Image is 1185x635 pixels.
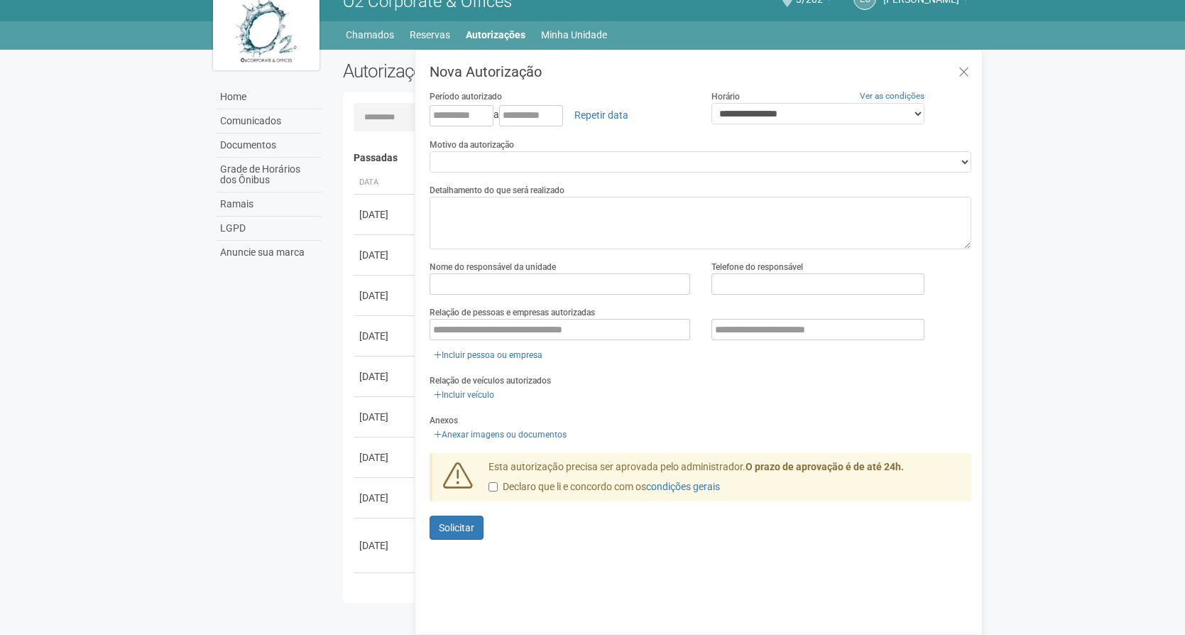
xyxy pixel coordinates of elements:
[359,329,412,343] div: [DATE]
[430,103,690,127] div: a
[359,410,412,424] div: [DATE]
[359,450,412,465] div: [DATE]
[430,90,502,103] label: Período autorizado
[217,217,322,241] a: LGPD
[430,387,498,403] a: Incluir veículo
[354,171,417,195] th: Data
[359,369,412,384] div: [DATE]
[359,207,412,222] div: [DATE]
[430,374,551,387] label: Relação de veículos autorizados
[217,134,322,158] a: Documentos
[430,65,971,79] h3: Nova Autorização
[430,184,564,197] label: Detalhamento do que será realizado
[711,90,740,103] label: Horário
[711,261,803,273] label: Telefone do responsável
[439,522,474,533] span: Solicitar
[359,288,412,303] div: [DATE]
[359,248,412,262] div: [DATE]
[646,481,720,492] a: condições gerais
[430,427,571,443] a: Anexar imagens ou documentos
[359,491,412,505] div: [DATE]
[217,192,322,217] a: Ramais
[346,25,394,45] a: Chamados
[217,241,322,264] a: Anuncie sua marca
[565,103,638,127] a: Repetir data
[430,347,547,363] a: Incluir pessoa ou empresa
[217,85,322,109] a: Home
[217,109,322,134] a: Comunicados
[430,139,514,151] label: Motivo da autorização
[354,153,962,163] h4: Passadas
[359,538,412,553] div: [DATE]
[478,460,972,501] div: Esta autorização precisa ser aprovada pelo administrador.
[860,91,924,101] a: Ver as condições
[430,261,556,273] label: Nome do responsável da unidade
[343,60,647,82] h2: Autorizações
[488,482,498,492] input: Declaro que li e concordo com oscondições gerais
[466,25,525,45] a: Autorizações
[410,25,450,45] a: Reservas
[430,414,458,427] label: Anexos
[541,25,607,45] a: Minha Unidade
[430,306,595,319] label: Relação de pessoas e empresas autorizadas
[746,461,904,472] strong: O prazo de aprovação é de até 24h.
[430,516,484,540] button: Solicitar
[488,480,720,494] label: Declaro que li e concordo com os
[217,158,322,192] a: Grade de Horários dos Ônibus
